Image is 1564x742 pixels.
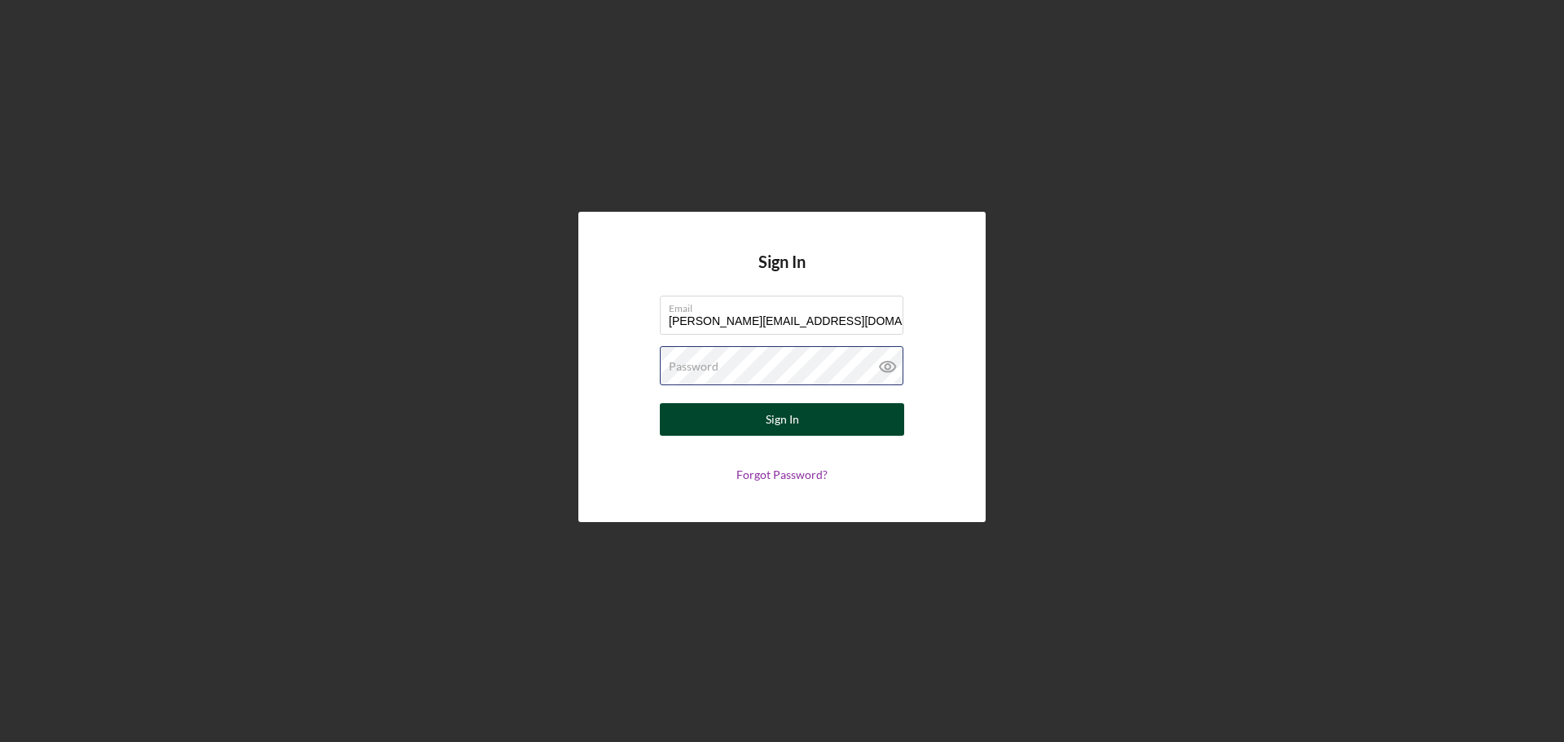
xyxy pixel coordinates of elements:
[758,252,806,296] h4: Sign In
[660,403,904,436] button: Sign In
[736,468,828,481] a: Forgot Password?
[669,296,903,314] label: Email
[766,403,799,436] div: Sign In
[669,360,718,373] label: Password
